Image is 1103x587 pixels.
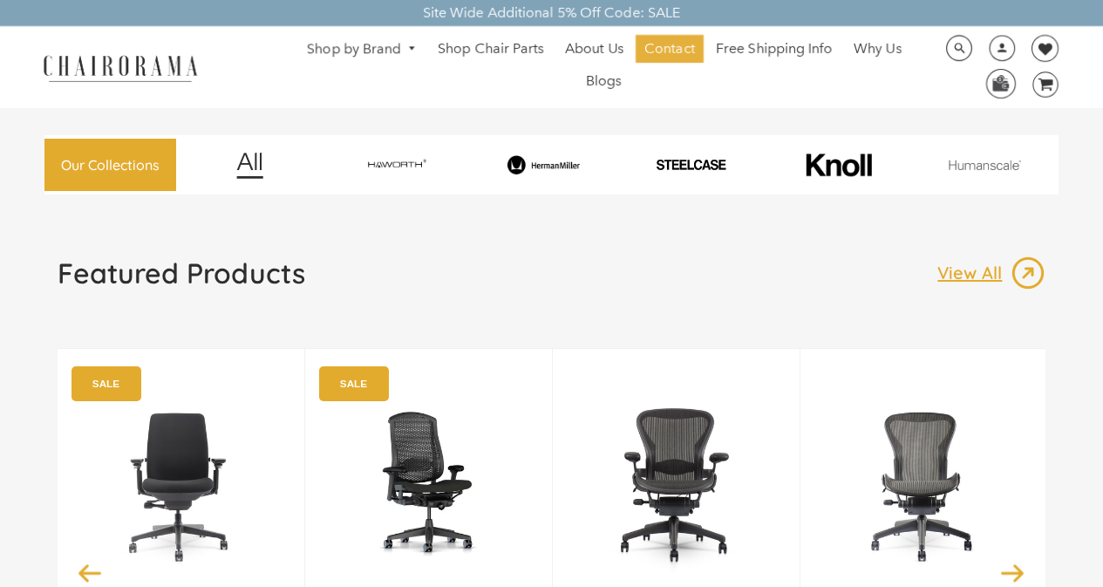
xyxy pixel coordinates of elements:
[282,35,927,99] nav: DesktopNavigation
[556,35,632,63] a: About Us
[854,40,902,58] span: Why Us
[326,152,468,177] img: image_7_14f0750b-d084-457f-979a-a1ab9f6582c4.png
[92,378,119,389] text: SALE
[565,40,623,58] span: About Us
[473,155,615,174] img: image_8_173eb7e0-7579-41b4-bc8e-4ba0b8ba93e8.png
[987,70,1014,96] img: WhatsApp_Image_2024-07-12_at_16.23.01.webp
[937,262,1011,284] p: View All
[58,256,305,304] a: Featured Products
[58,256,305,290] h1: Featured Products
[767,152,909,178] img: image_10_1.png
[620,158,762,171] img: PHOTO-2024-07-09-00-53-10-removebg-preview.png
[438,40,544,58] span: Shop Chair Parts
[937,256,1045,290] a: View All
[298,36,426,63] a: Shop by Brand
[716,40,833,58] span: Free Shipping Info
[1011,256,1045,290] img: image_13.png
[644,40,695,58] span: Contact
[201,152,298,179] img: image_12.png
[707,35,841,63] a: Free Shipping Info
[586,72,622,91] span: Blogs
[339,378,366,389] text: SALE
[429,35,553,63] a: Shop Chair Parts
[636,35,704,63] a: Contact
[33,52,208,83] img: chairorama
[914,160,1056,170] img: image_11.png
[44,139,176,192] a: Our Collections
[577,67,630,95] a: Blogs
[845,35,910,63] a: Why Us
